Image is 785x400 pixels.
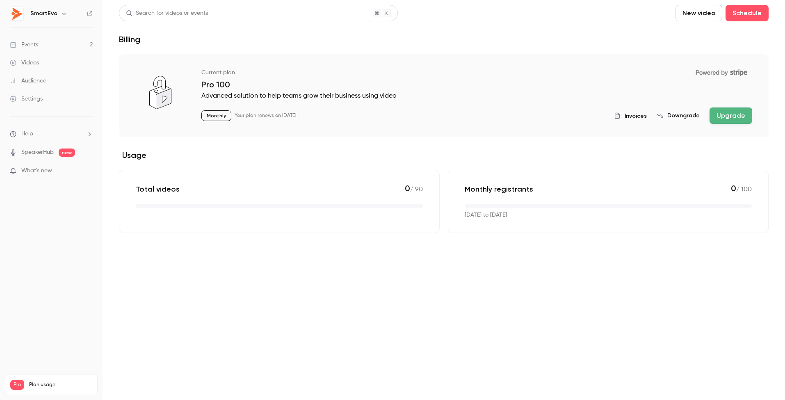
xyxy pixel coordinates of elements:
img: SmartEvo [10,7,23,20]
p: Total videos [136,184,180,194]
h2: Usage [119,150,769,160]
p: [DATE] to [DATE] [465,211,507,219]
span: Invoices [625,112,647,120]
section: billing [119,54,769,233]
p: Your plan renews on [DATE] [235,112,296,119]
span: What's new [21,167,52,175]
p: / 90 [405,183,423,194]
p: / 100 [731,183,752,194]
span: 0 [731,183,736,193]
div: Videos [10,59,39,67]
button: Schedule [726,5,769,21]
span: Pro [10,380,24,390]
button: Invoices [614,112,647,120]
h6: SmartEvo [30,9,57,18]
div: Audience [10,77,46,85]
span: Help [21,130,33,138]
button: Upgrade [710,107,752,124]
h1: Billing [119,34,140,44]
p: Current plan [201,69,235,77]
p: Pro 100 [201,80,752,89]
p: Monthly registrants [465,184,533,194]
p: Advanced solution to help teams grow their business using video [201,91,752,101]
p: Monthly [201,110,231,121]
div: Events [10,41,38,49]
button: New video [675,5,722,21]
span: Plan usage [29,382,92,388]
li: help-dropdown-opener [10,130,93,138]
div: Settings [10,95,43,103]
button: Downgrade [657,112,700,120]
div: Search for videos or events [126,9,208,18]
span: 0 [405,183,410,193]
a: SpeakerHub [21,148,54,157]
span: new [59,149,75,157]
